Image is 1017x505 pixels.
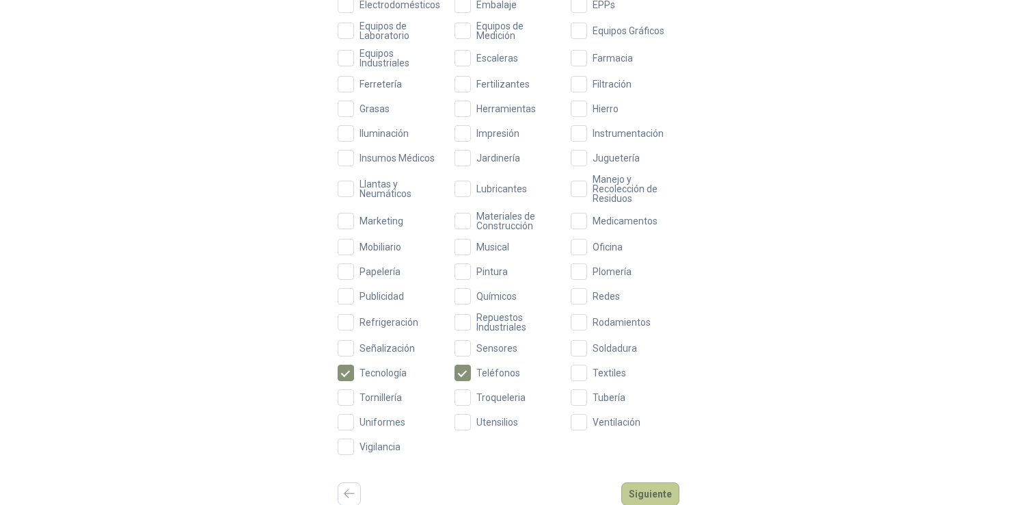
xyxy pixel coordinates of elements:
[587,417,646,427] span: Ventilación
[471,292,522,301] span: Químicos
[354,267,406,276] span: Papelería
[471,21,563,40] span: Equipos de Medición
[587,318,656,327] span: Rodamientos
[354,442,406,452] span: Vigilancia
[354,292,409,301] span: Publicidad
[471,211,563,231] span: Materiales de Construcción
[471,79,535,89] span: Fertilizantes
[587,26,670,36] span: Equipos Gráficos
[587,368,632,378] span: Textiles
[471,313,563,332] span: Repuestos Industriales
[471,344,523,353] span: Sensores
[354,216,409,226] span: Marketing
[354,242,407,252] span: Mobiliario
[471,242,515,252] span: Musical
[354,153,440,163] span: Insumos Médicos
[587,267,637,276] span: Plomería
[354,21,446,40] span: Equipos de Laboratorio
[587,216,663,226] span: Medicamentos
[354,79,407,89] span: Ferretería
[471,417,524,427] span: Utensilios
[587,393,631,402] span: Tubería
[587,344,642,353] span: Soldadura
[354,49,446,68] span: Equipos Industriales
[587,153,645,163] span: Juguetería
[471,53,524,63] span: Escaleras
[354,368,412,378] span: Tecnología
[587,53,638,63] span: Farmacia
[471,184,532,194] span: Lubricantes
[354,129,414,138] span: Iluminación
[587,129,669,138] span: Instrumentación
[587,292,625,301] span: Redes
[471,368,526,378] span: Teléfonos
[471,104,541,114] span: Herramientas
[354,179,446,198] span: Llantas y Neumáticos
[471,129,525,138] span: Impresión
[354,417,411,427] span: Uniformes
[587,79,637,89] span: Filtración
[354,393,407,402] span: Tornillería
[587,174,679,203] span: Manejo y Recolección de Residuos
[354,318,424,327] span: Refrigeración
[354,104,395,114] span: Grasas
[471,153,526,163] span: Jardinería
[354,344,420,353] span: Señalización
[587,104,624,114] span: Hierro
[471,393,531,402] span: Troqueleria
[471,267,513,276] span: Pintura
[587,242,628,252] span: Oficina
